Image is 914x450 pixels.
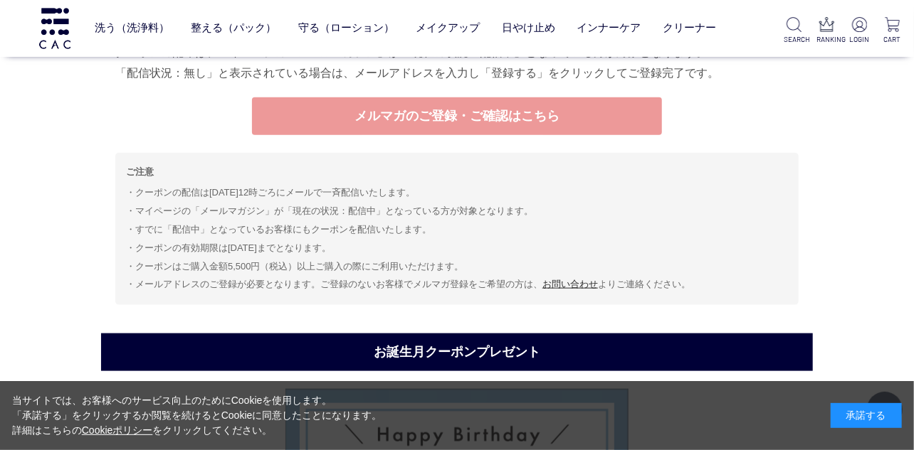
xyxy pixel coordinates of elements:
[126,221,788,238] li: すでに「配信中」となっているお客様にもクーポンを配信いたします。
[577,11,641,47] a: インナーケア
[126,164,788,181] p: ご注意
[502,11,555,47] a: 日やけ止め
[298,11,394,47] a: 守る（ローション）
[12,393,382,438] div: 当サイトでは、お客様へのサービス向上のためにCookieを使用します。 「承諾する」をクリックするか閲覧を続けるとCookieに同意したことになります。 詳細はこちらの をクリックしてください。
[816,34,837,45] p: RANKING
[126,276,788,293] li: メールアドレスのご登録が必要となります。ご登録のないお客様でメルマガ登録をご希望の方は、 よりご連絡ください。
[252,97,662,135] a: メルマガのご登録・ご確認はこちら
[37,8,73,48] img: logo
[849,17,870,45] a: LOGIN
[82,424,153,436] a: Cookieポリシー
[663,11,716,47] a: クリーナー
[126,258,788,275] li: クーポンはご購入金額5,500円（税込）以上ご購入の際にご利用いただけます。
[126,184,788,201] li: クーポンの配信は[DATE]12時ごろにメールで一斉配信いたします。
[784,17,804,45] a: SEARCH
[882,17,903,45] a: CART
[831,403,902,428] div: 承諾する
[882,34,903,45] p: CART
[416,11,480,47] a: メイクアップ
[816,17,837,45] a: RANKING
[849,34,870,45] p: LOGIN
[126,203,788,220] li: マイページの「メールマガジン」が「現在の状況：配信中」となっている方が対象となります。
[191,11,276,47] a: 整える（パック）
[784,34,804,45] p: SEARCH
[95,11,169,47] a: 洗う（洗浄料）
[101,333,813,371] h2: お誕生月クーポンプレゼント
[126,240,788,257] li: クーポンの有効期限は[DATE]までとなります。
[542,279,598,289] a: お問い合わせ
